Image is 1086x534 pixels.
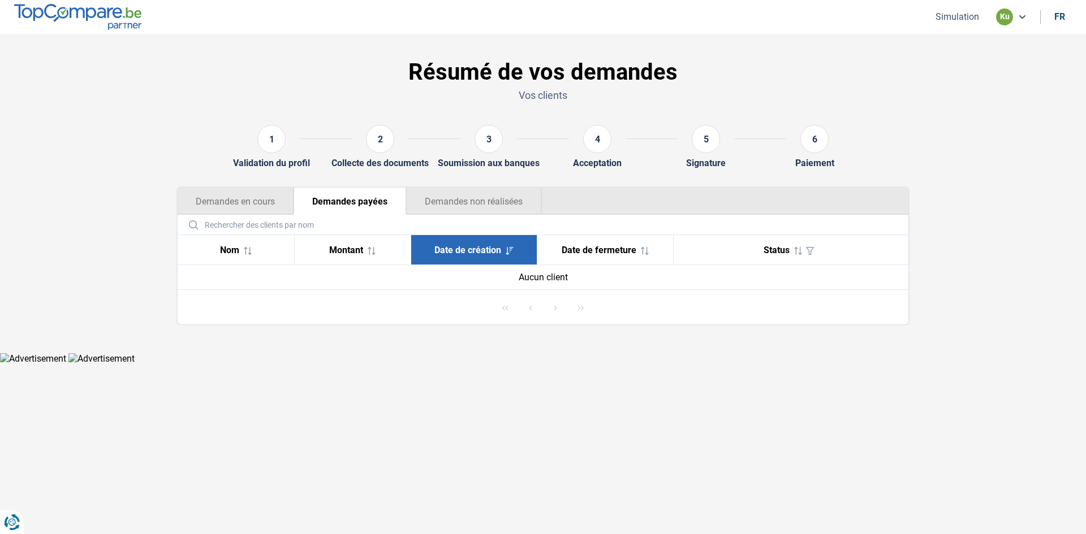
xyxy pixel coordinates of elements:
[14,4,141,29] img: TopCompare.be
[519,296,542,319] button: Previous Page
[220,245,239,255] span: Nom
[932,11,982,23] button: Simulation
[438,158,540,168] div: Soumission aux banques
[573,158,622,168] div: Acceptation
[686,158,726,168] div: Signature
[366,125,394,153] div: 2
[570,296,592,319] button: Last Page
[475,125,503,153] div: 3
[331,158,429,168] div: Collecte des documents
[294,188,406,215] button: Demandes payées
[583,125,611,153] div: 4
[187,272,899,283] div: Aucun client
[795,158,834,168] div: Paiement
[764,245,790,255] span: Status
[406,188,542,215] button: Demandes non réalisées
[996,8,1013,25] div: ku
[1054,11,1065,22] div: fr
[544,296,567,319] button: Next Page
[329,245,363,255] span: Montant
[233,158,310,168] div: Validation du profil
[562,245,636,255] span: Date de fermeture
[68,353,135,364] img: Advertisement
[176,88,910,102] p: Vos clients
[182,215,904,235] input: Rechercher des clients par nom
[494,296,516,319] button: First Page
[178,188,294,215] button: Demandes en cours
[257,125,286,153] div: 1
[800,125,829,153] div: 6
[692,125,720,153] div: 5
[176,59,910,86] h1: Résumé de vos demandes
[434,245,501,255] span: Date de création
